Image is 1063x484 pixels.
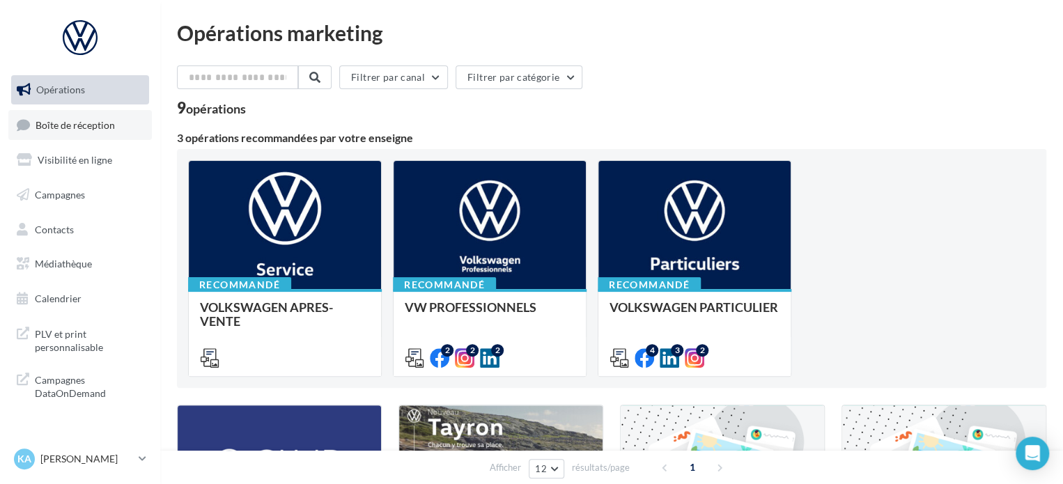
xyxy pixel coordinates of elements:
[339,65,448,89] button: Filtrer par canal
[646,344,658,357] div: 4
[8,249,152,279] a: Médiathèque
[36,84,85,95] span: Opérations
[40,452,133,466] p: [PERSON_NAME]
[35,370,143,400] span: Campagnes DataOnDemand
[529,459,564,478] button: 12
[177,132,1046,143] div: 3 opérations recommandées par votre enseigne
[35,223,74,235] span: Contacts
[8,215,152,244] a: Contacts
[1016,437,1049,470] div: Open Intercom Messenger
[8,319,152,360] a: PLV et print personnalisable
[35,189,85,201] span: Campagnes
[696,344,708,357] div: 2
[572,461,630,474] span: résultats/page
[8,110,152,140] a: Boîte de réception
[456,65,582,89] button: Filtrer par catégorie
[598,277,701,292] div: Recommandé
[188,277,291,292] div: Recommandé
[466,344,479,357] div: 2
[35,292,82,304] span: Calendrier
[490,461,521,474] span: Afficher
[17,452,31,466] span: KA
[177,100,246,116] div: 9
[186,102,246,115] div: opérations
[8,146,152,175] a: Visibilité en ligne
[36,118,115,130] span: Boîte de réception
[671,344,683,357] div: 3
[441,344,453,357] div: 2
[35,258,92,270] span: Médiathèque
[610,299,778,315] span: VOLKSWAGEN PARTICULIER
[8,365,152,406] a: Campagnes DataOnDemand
[535,463,547,474] span: 12
[405,299,536,315] span: VW PROFESSIONNELS
[177,22,1046,43] div: Opérations marketing
[200,299,333,329] span: VOLKSWAGEN APRES-VENTE
[491,344,504,357] div: 2
[8,180,152,210] a: Campagnes
[38,154,112,166] span: Visibilité en ligne
[8,75,152,104] a: Opérations
[393,277,496,292] div: Recommandé
[11,446,149,472] a: KA [PERSON_NAME]
[8,284,152,313] a: Calendrier
[681,456,704,478] span: 1
[35,325,143,354] span: PLV et print personnalisable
